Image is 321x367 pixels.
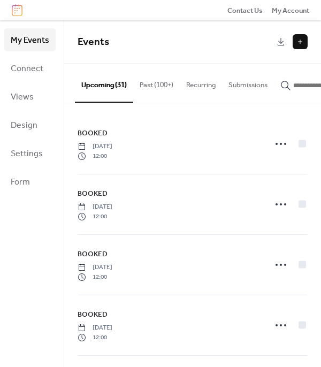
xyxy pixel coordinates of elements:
[78,188,108,200] a: BOOKED
[78,151,112,161] span: 12:00
[78,188,108,199] span: BOOKED
[78,249,108,259] span: BOOKED
[78,263,112,272] span: [DATE]
[4,113,56,136] a: Design
[78,128,108,139] span: BOOKED
[11,117,37,134] span: Design
[78,323,112,333] span: [DATE]
[11,174,30,190] span: Form
[227,5,263,16] a: Contact Us
[4,170,56,193] a: Form
[78,142,112,151] span: [DATE]
[78,272,112,282] span: 12:00
[12,4,22,16] img: logo
[4,85,56,108] a: Views
[78,127,108,139] a: BOOKED
[222,64,274,101] button: Submissions
[78,333,112,342] span: 12:00
[180,64,222,101] button: Recurring
[11,146,43,162] span: Settings
[78,309,108,320] a: BOOKED
[272,5,309,16] a: My Account
[11,89,34,105] span: Views
[11,32,49,49] span: My Events
[78,202,112,212] span: [DATE]
[11,60,43,77] span: Connect
[75,64,133,102] button: Upcoming (31)
[4,142,56,165] a: Settings
[78,212,112,221] span: 12:00
[78,32,109,52] span: Events
[133,64,180,101] button: Past (100+)
[78,248,108,260] a: BOOKED
[4,28,56,51] a: My Events
[4,57,56,80] a: Connect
